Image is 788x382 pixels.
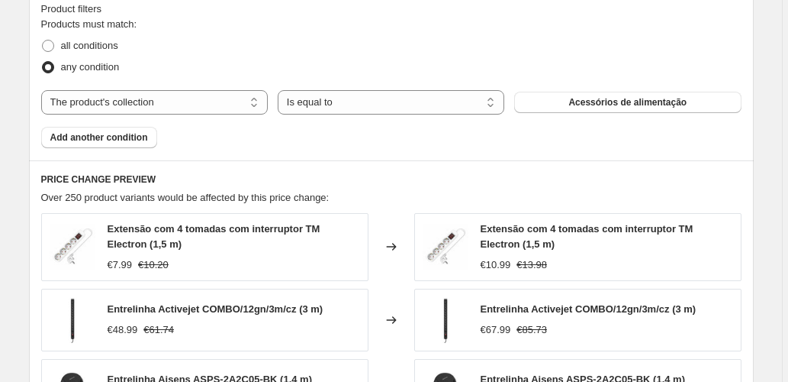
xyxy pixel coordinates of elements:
span: Add another condition [50,131,148,144]
button: Acessórios de alimentação [514,92,741,113]
span: Acessórios de alimentação [568,96,687,108]
span: Products must match: [41,18,137,30]
strike: €85.73 [516,322,547,338]
strike: €10.20 [138,257,169,273]
h6: PRICE CHANGE PREVIEW [41,173,741,186]
img: extensao-com-4-tomadas-com-interruptor-tm-electron-1-5-m_1102304_80x.jpg [50,224,95,270]
img: extensao-com-4-tomadas-com-interruptor-tm-electron-1-5-m_1102304_80x.jpg [423,224,468,270]
img: entrelinha-activejet-combo-12gn-3m-cz-3-m_787959_80x.jpg [50,297,95,343]
span: all conditions [61,40,118,51]
button: Add another condition [41,127,157,148]
strike: €61.74 [143,322,174,338]
span: Entrelinha Activejet COMBO/12gn/3m/cz (3 m) [108,303,323,315]
div: €48.99 [108,322,138,338]
img: entrelinha-activejet-combo-12gn-3m-cz-3-m_787959_80x.jpg [423,297,468,343]
span: Entrelinha Activejet COMBO/12gn/3m/cz (3 m) [481,303,696,315]
span: Over 250 product variants would be affected by this price change: [41,192,330,203]
span: Extensão com 4 tomadas com interruptor TM Electron (1,5 m) [481,223,693,250]
strike: €13.98 [516,257,547,273]
div: €10.99 [481,257,511,273]
span: Extensão com 4 tomadas com interruptor TM Electron (1,5 m) [108,223,320,250]
div: €67.99 [481,322,511,338]
div: €7.99 [108,257,133,273]
span: any condition [61,61,120,73]
div: Product filters [41,2,741,17]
